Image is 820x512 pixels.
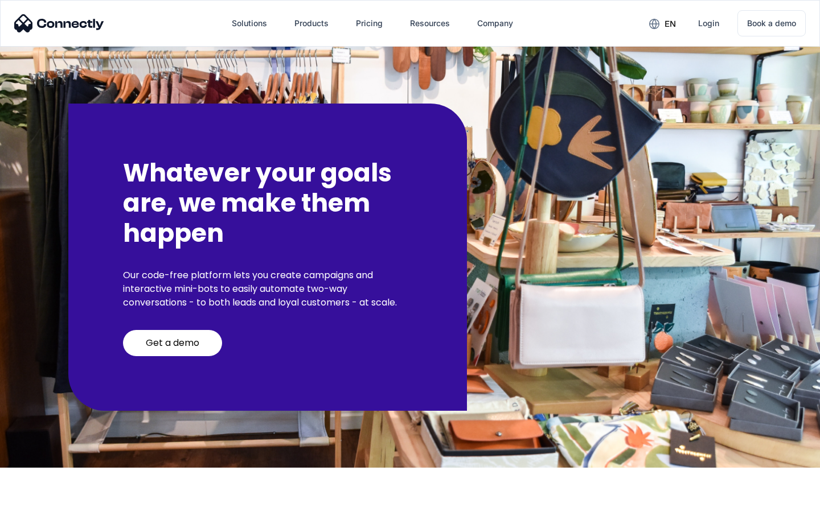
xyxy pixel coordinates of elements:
[477,15,513,31] div: Company
[347,10,392,37] a: Pricing
[410,15,450,31] div: Resources
[11,492,68,508] aside: Language selected: English
[665,16,676,32] div: en
[123,269,412,309] p: Our code-free platform lets you create campaigns and interactive mini-bots to easily automate two...
[356,15,383,31] div: Pricing
[232,15,267,31] div: Solutions
[146,337,199,349] div: Get a demo
[23,492,68,508] ul: Language list
[294,15,329,31] div: Products
[698,15,719,31] div: Login
[737,10,806,36] a: Book a demo
[689,10,728,37] a: Login
[123,330,222,356] a: Get a demo
[123,158,412,248] h2: Whatever your goals are, we make them happen
[14,14,104,32] img: Connectly Logo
